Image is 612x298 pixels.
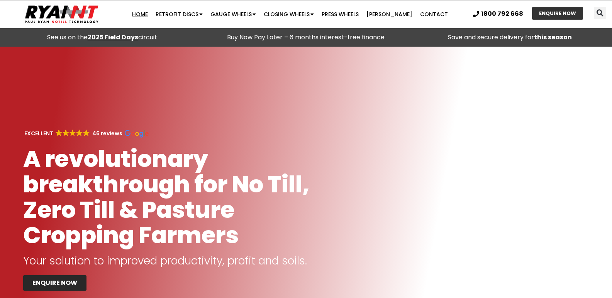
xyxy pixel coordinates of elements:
[532,7,583,20] a: ENQUIRE NOW
[70,130,76,136] img: Google
[88,33,138,42] a: 2025 Field Days
[412,32,608,43] p: Save and secure delivery for
[24,130,53,137] strong: EXCELLENT
[76,130,83,136] img: Google
[23,130,149,137] a: EXCELLENT GoogleGoogleGoogleGoogleGoogle 46 reviews Google
[119,7,461,22] nav: Menu
[539,11,576,16] span: ENQUIRE NOW
[23,146,334,248] h1: A revolutionary breakthrough for No Till, Zero Till & Pasture Cropping Farmers
[473,11,523,17] a: 1800 792 668
[125,130,149,138] img: Google
[318,7,363,22] a: Press Wheels
[56,130,62,136] img: Google
[23,2,100,26] img: Ryan NT logo
[32,280,77,286] span: ENQUIRE NOW
[416,7,452,22] a: Contact
[534,33,572,42] strong: this season
[92,130,122,137] strong: 46 reviews
[83,130,90,136] img: Google
[152,7,207,22] a: Retrofit Discs
[363,7,416,22] a: [PERSON_NAME]
[594,7,606,19] div: Search
[208,32,404,43] p: Buy Now Pay Later – 6 months interest-free finance
[128,7,152,22] a: Home
[23,275,86,291] a: ENQUIRE NOW
[23,253,307,268] span: Your solution to improved productivity, profit and soils.
[260,7,318,22] a: Closing Wheels
[63,130,69,136] img: Google
[481,11,523,17] span: 1800 792 668
[4,32,200,43] div: See us on the circuit
[207,7,260,22] a: Gauge Wheels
